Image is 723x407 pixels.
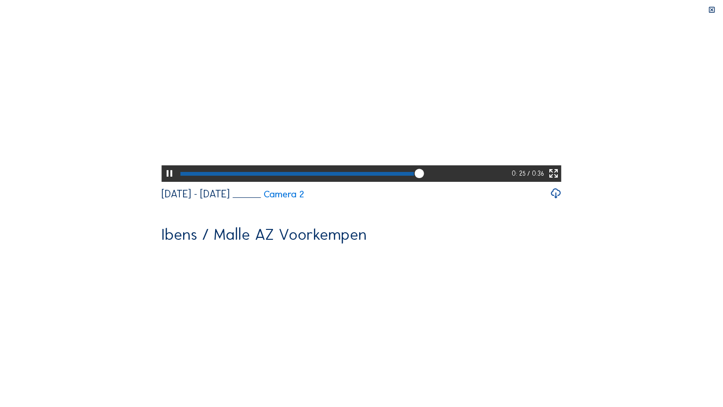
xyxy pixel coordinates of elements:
div: [DATE] - [DATE] [161,189,230,199]
div: Ibens / Malle AZ Voorkempen [161,227,367,243]
div: / 0:36 [527,165,544,182]
a: Camera 2 [233,189,304,199]
div: 0: 25 [512,165,527,182]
